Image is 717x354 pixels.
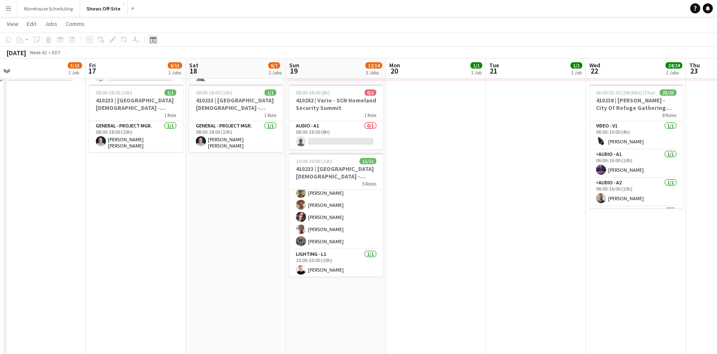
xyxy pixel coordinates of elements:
[289,160,383,250] app-card-role: General - Stagehand6/610:00-20:00 (10h)[PERSON_NAME][PERSON_NAME][PERSON_NAME][PERSON_NAME][PERSO...
[589,206,683,235] app-card-role: General - Project Mgr.1/1
[388,66,400,76] span: 20
[7,48,26,57] div: [DATE]
[89,61,96,69] span: Fri
[188,66,198,76] span: 18
[289,165,383,180] h3: 410233 | [GEOGRAPHIC_DATA][DEMOGRAPHIC_DATA] - Frequency Camp FFA 2025
[470,62,482,69] span: 1/1
[360,158,376,164] span: 11/11
[365,89,376,96] span: 0/1
[289,84,383,150] app-job-card: 08:00-16:00 (8h)0/1410282 | Vario - SCN Homeland Security Summit1 RoleAudio - A10/108:00-16:00 (8h)
[7,20,18,28] span: View
[666,69,682,76] div: 2 Jobs
[571,69,582,76] div: 1 Job
[265,89,276,96] span: 1/1
[589,121,683,150] app-card-role: Video - V11/106:00-10:00 (4h)[PERSON_NAME]
[96,89,132,96] span: 08:00-18:00 (10h)
[41,18,61,29] a: Jobs
[488,66,499,76] span: 21
[489,61,499,69] span: Tue
[28,49,49,56] span: Week 42
[362,181,376,187] span: 5 Roles
[189,121,283,152] app-card-role: General - Project Mgr.1/108:00-18:00 (10h)[PERSON_NAME] [PERSON_NAME]
[189,61,198,69] span: Sat
[660,89,676,96] span: 23/23
[596,89,655,96] span: 06:00-01:30 (19h30m) (Thu)
[366,69,382,76] div: 3 Jobs
[296,89,330,96] span: 08:00-16:00 (8h)
[589,84,683,208] app-job-card: 06:00-01:30 (19h30m) (Thu)23/23410238 | [PERSON_NAME] - City Of Refuge Gathering 20258 RolesVideo...
[589,61,600,69] span: Wed
[666,62,682,69] span: 24/24
[589,97,683,112] h3: 410238 | [PERSON_NAME] - City Of Refuge Gathering 2025
[289,121,383,150] app-card-role: Audio - A10/108:00-16:00 (8h)
[168,62,182,69] span: 6/15
[296,158,332,164] span: 10:00-20:00 (10h)
[89,121,183,152] app-card-role: General - Project Mgr.1/108:00-18:00 (10h)[PERSON_NAME] [PERSON_NAME]
[289,153,383,277] app-job-card: 10:00-20:00 (10h)11/11410233 | [GEOGRAPHIC_DATA][DEMOGRAPHIC_DATA] - Frequency Camp FFA 20255 Rol...
[164,89,176,96] span: 1/1
[66,20,85,28] span: Comms
[662,112,676,118] span: 8 Roles
[389,61,400,69] span: Mon
[471,69,482,76] div: 1 Job
[364,112,376,118] span: 1 Role
[589,178,683,206] app-card-role: Audio - A21/106:00-16:00 (10h)[PERSON_NAME]
[62,18,88,29] a: Comms
[27,20,36,28] span: Edit
[289,61,299,69] span: Sun
[689,61,700,69] span: Thu
[189,97,283,112] h3: 410233 | [GEOGRAPHIC_DATA][DEMOGRAPHIC_DATA] - Frequency Camp FFA 2025
[164,112,176,118] span: 1 Role
[289,250,383,278] app-card-role: Lighting - L11/110:00-20:00 (10h)[PERSON_NAME]
[269,69,282,76] div: 2 Jobs
[23,18,40,29] a: Edit
[189,84,283,152] app-job-card: 08:00-18:00 (10h)1/1410233 | [GEOGRAPHIC_DATA][DEMOGRAPHIC_DATA] - Frequency Camp FFA 20251 RoleG...
[196,89,232,96] span: 08:00-18:00 (10h)
[89,84,183,152] app-job-card: 08:00-18:00 (10h)1/1410233 | [GEOGRAPHIC_DATA][DEMOGRAPHIC_DATA] - Frequency Camp FFA 20251 RoleG...
[588,66,600,76] span: 22
[589,150,683,178] app-card-role: Audio - A11/106:00-16:00 (10h)[PERSON_NAME]
[268,62,280,69] span: 6/7
[571,62,582,69] span: 1/1
[365,62,382,69] span: 12/14
[289,97,383,112] h3: 410282 | Vario - SCN Homeland Security Summit
[68,69,82,76] div: 1 Job
[89,97,183,112] h3: 410233 | [GEOGRAPHIC_DATA][DEMOGRAPHIC_DATA] - Frequency Camp FFA 2025
[3,18,22,29] a: View
[45,20,57,28] span: Jobs
[168,69,182,76] div: 2 Jobs
[80,0,128,17] button: Shows Off-Site
[88,66,96,76] span: 17
[688,66,700,76] span: 23
[52,49,61,56] div: EDT
[68,62,82,69] span: 5/15
[288,66,299,76] span: 19
[264,112,276,118] span: 1 Role
[17,0,80,17] button: Warehouse Scheduling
